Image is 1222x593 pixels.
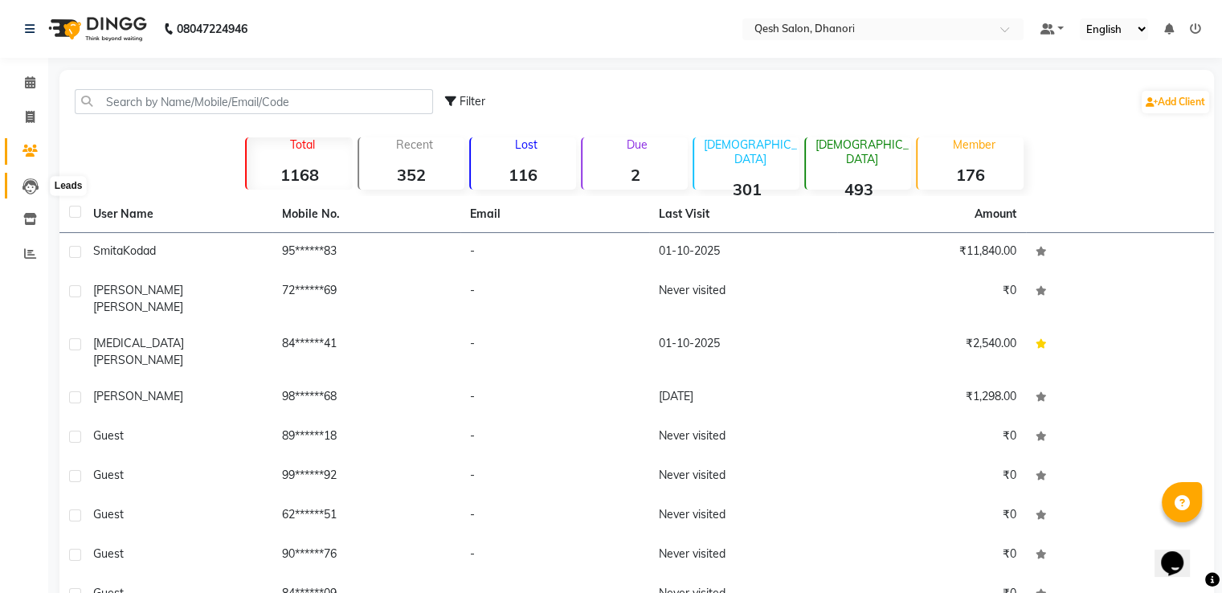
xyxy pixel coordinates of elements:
span: guest [93,546,124,561]
td: ₹0 [837,418,1026,457]
td: ₹0 [837,457,1026,497]
td: ₹0 [837,497,1026,536]
td: ₹0 [837,272,1026,325]
td: - [460,325,649,378]
span: [PERSON_NAME] [93,283,183,297]
td: Never visited [649,497,838,536]
p: Recent [366,137,464,152]
iframe: chat widget [1155,529,1206,577]
td: ₹1,298.00 [837,378,1026,418]
input: Search by Name/Mobile/Email/Code [75,89,433,114]
span: [PERSON_NAME] [93,300,183,314]
strong: 1168 [247,165,352,185]
td: Never visited [649,418,838,457]
td: 01-10-2025 [649,325,838,378]
td: ₹11,840.00 [837,233,1026,272]
p: [DEMOGRAPHIC_DATA] [701,137,799,166]
span: guest [93,507,124,521]
td: - [460,272,649,325]
td: - [460,418,649,457]
span: Kodad [123,243,156,258]
p: [DEMOGRAPHIC_DATA] [812,137,911,166]
p: Member [924,137,1023,152]
th: Amount [965,196,1026,232]
strong: 301 [694,179,799,199]
td: ₹0 [837,536,1026,575]
span: Smita [93,243,123,258]
span: [PERSON_NAME] [93,389,183,403]
div: Leads [51,177,87,196]
img: logo [41,6,151,51]
td: [DATE] [649,378,838,418]
td: - [460,497,649,536]
td: - [460,536,649,575]
strong: 493 [806,179,911,199]
th: Email [460,196,649,233]
b: 08047224946 [177,6,247,51]
th: User Name [84,196,272,233]
p: Due [586,137,688,152]
span: guest [93,468,124,482]
td: Never visited [649,536,838,575]
a: Add Client [1142,91,1209,113]
td: 01-10-2025 [649,233,838,272]
td: ₹2,540.00 [837,325,1026,378]
strong: 116 [471,165,576,185]
p: Total [253,137,352,152]
td: Never visited [649,457,838,497]
th: Last Visit [649,196,838,233]
td: - [460,378,649,418]
span: [MEDICAL_DATA] [93,336,184,350]
strong: 176 [918,165,1023,185]
td: - [460,233,649,272]
td: Never visited [649,272,838,325]
p: Lost [477,137,576,152]
span: [PERSON_NAME] [93,353,183,367]
span: Filter [460,94,485,108]
th: Mobile No. [272,196,461,233]
strong: 352 [359,165,464,185]
td: - [460,457,649,497]
strong: 2 [582,165,688,185]
span: guest [93,428,124,443]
